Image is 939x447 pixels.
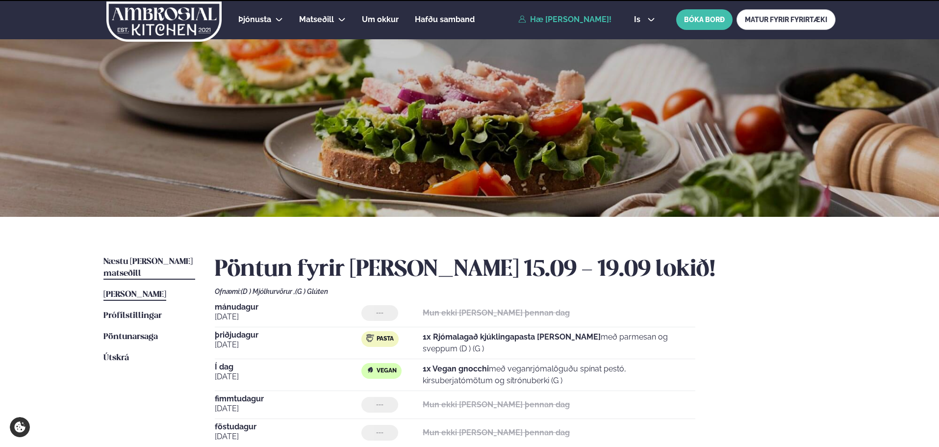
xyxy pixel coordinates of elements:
[366,366,374,374] img: Vegan.svg
[634,16,643,24] span: is
[103,312,162,320] span: Prófílstillingar
[423,332,601,342] strong: 1x Rjómalagað kjúklingapasta [PERSON_NAME]
[10,417,30,437] a: Cookie settings
[103,256,195,280] a: Næstu [PERSON_NAME] matseðill
[238,14,271,26] a: Þjónusta
[362,15,399,24] span: Um okkur
[423,400,570,409] strong: Mun ekki [PERSON_NAME] þennan dag
[103,258,193,278] span: Næstu [PERSON_NAME] matseðill
[626,16,663,24] button: is
[215,331,361,339] span: þriðjudagur
[376,401,383,409] span: ---
[103,354,129,362] span: Útskrá
[215,339,361,351] span: [DATE]
[423,364,489,373] strong: 1x Vegan gnocchi
[299,15,334,24] span: Matseðill
[103,310,162,322] a: Prófílstillingar
[215,403,361,415] span: [DATE]
[215,311,361,323] span: [DATE]
[215,395,361,403] span: fimmtudagur
[676,9,733,30] button: BÓKA BORÐ
[105,1,223,42] img: logo
[215,431,361,443] span: [DATE]
[423,308,570,317] strong: Mun ekki [PERSON_NAME] þennan dag
[295,288,328,295] span: (G ) Glúten
[376,429,383,437] span: ---
[215,303,361,311] span: mánudagur
[423,331,695,355] p: með parmesan og sveppum (D ) (G )
[103,352,129,364] a: Útskrá
[103,333,158,341] span: Pöntunarsaga
[215,363,361,371] span: Í dag
[103,289,166,301] a: [PERSON_NAME]
[415,14,475,26] a: Hafðu samband
[215,371,361,383] span: [DATE]
[215,423,361,431] span: föstudagur
[377,367,397,375] span: Vegan
[238,15,271,24] span: Þjónusta
[366,334,374,342] img: pasta.svg
[241,288,295,295] span: (D ) Mjólkurvörur ,
[215,288,836,295] div: Ofnæmi:
[423,428,570,437] strong: Mun ekki [PERSON_NAME] þennan dag
[103,331,158,343] a: Pöntunarsaga
[215,256,836,284] h2: Pöntun fyrir [PERSON_NAME] 15.09 - 19.09 lokið!
[518,15,611,24] a: Hæ [PERSON_NAME]!
[299,14,334,26] a: Matseðill
[736,9,836,30] a: MATUR FYRIR FYRIRTÆKI
[362,14,399,26] a: Um okkur
[376,309,383,317] span: ---
[377,335,394,343] span: Pasta
[423,363,695,387] p: með veganrjómalöguðu spínat pestó, kirsuberjatómötum og sítrónuberki (G )
[415,15,475,24] span: Hafðu samband
[103,290,166,299] span: [PERSON_NAME]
